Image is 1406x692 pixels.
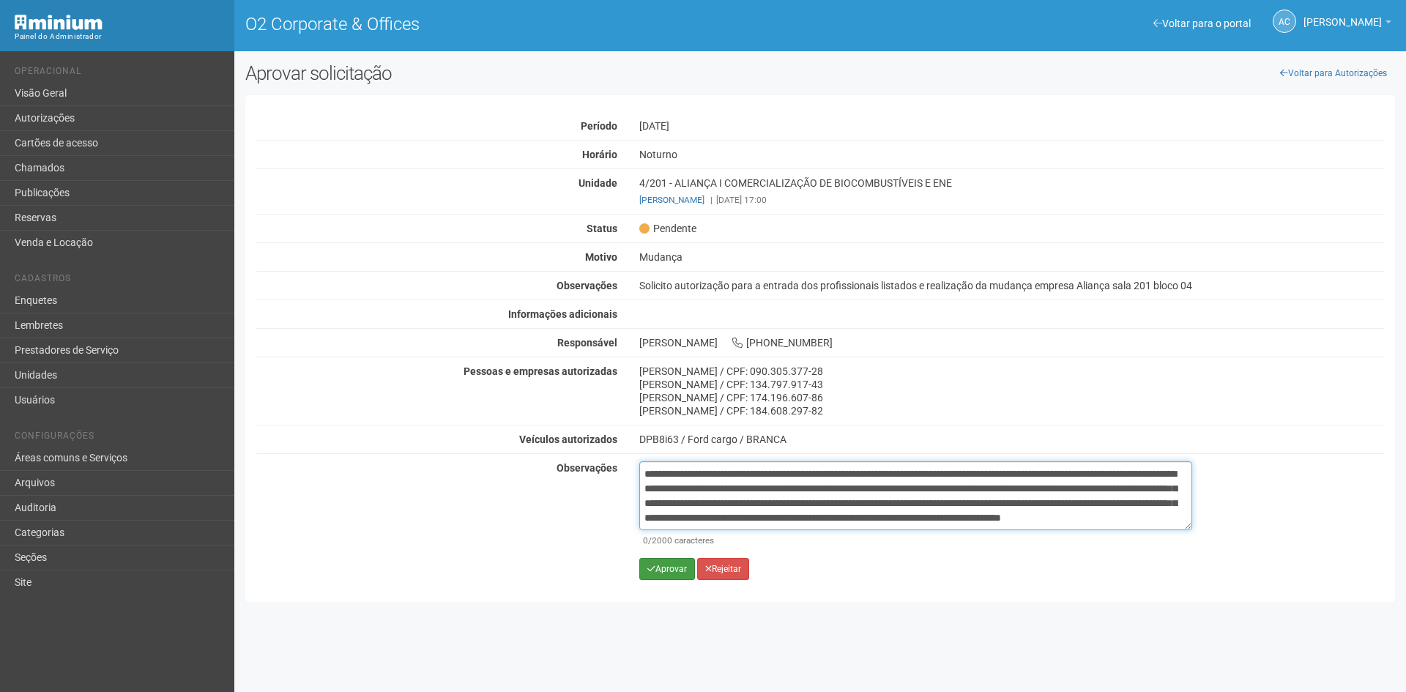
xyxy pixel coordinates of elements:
button: Rejeitar [697,558,749,580]
strong: Veículos autorizados [519,434,617,445]
li: Cadastros [15,273,223,289]
a: AC [1273,10,1296,33]
button: Aprovar [639,558,695,580]
div: Noturno [628,148,1395,161]
li: Configurações [15,431,223,446]
h1: O2 Corporate & Offices [245,15,809,34]
strong: Unidade [579,177,617,189]
strong: Informações adicionais [508,308,617,320]
div: [PERSON_NAME] / CPF: 184.608.297-82 [639,404,1384,417]
div: [PERSON_NAME] / CPF: 090.305.377-28 [639,365,1384,378]
h2: Aprovar solicitação [245,62,809,84]
a: Voltar para o portal [1153,18,1251,29]
img: Minium [15,15,103,30]
div: [DATE] [628,119,1395,133]
li: Operacional [15,66,223,81]
span: | [710,195,713,205]
a: Voltar para Autorizações [1272,62,1395,84]
strong: Motivo [585,251,617,263]
strong: Horário [582,149,617,160]
div: [PERSON_NAME] / CPF: 174.196.607-86 [639,391,1384,404]
div: [DATE] 17:00 [639,193,1384,207]
strong: Pessoas e empresas autorizadas [464,365,617,377]
strong: Observações [557,462,617,474]
a: [PERSON_NAME] [639,195,704,205]
span: Pendente [639,222,696,235]
div: [PERSON_NAME] [PHONE_NUMBER] [628,336,1395,349]
strong: Responsável [557,337,617,349]
div: DPB8i63 / Ford cargo / BRANCA [639,433,1384,446]
div: Painel do Administrador [15,30,223,43]
strong: Status [587,223,617,234]
div: /2000 caracteres [643,534,1189,547]
span: Ana Carla de Carvalho Silva [1303,2,1382,28]
strong: Observações [557,280,617,291]
div: Mudança [628,250,1395,264]
div: [PERSON_NAME] / CPF: 134.797.917-43 [639,378,1384,391]
div: Solicito autorização para a entrada dos profissionais listados e realização da mudança empresa Al... [628,279,1395,292]
a: [PERSON_NAME] [1303,18,1391,30]
div: 4/201 - ALIANÇA I COMERCIALIZAÇÃO DE BIOCOMBUSTÍVEIS E ENE [628,176,1395,207]
strong: Período [581,120,617,132]
span: 0 [643,535,648,546]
